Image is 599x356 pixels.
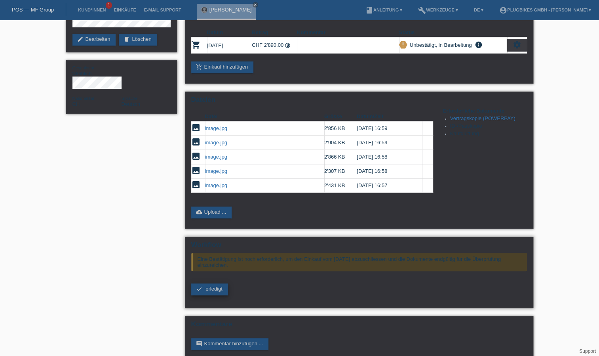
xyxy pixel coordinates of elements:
td: [DATE] 16:57 [357,178,422,193]
h2: Workflow [191,241,527,253]
i: add_shopping_cart [196,64,202,70]
td: [DATE] [207,37,252,54]
i: account_circle [499,6,507,14]
span: Schweiz [72,101,80,107]
td: 2'856 KB [324,121,357,136]
h2: Dateien [191,96,527,108]
h4: Erforderliche Dokumente [443,108,527,114]
i: delete [124,36,130,42]
a: editBearbeiten [72,34,116,46]
i: POSP00026088 [191,40,201,50]
a: image.jpg [205,140,227,145]
i: check [196,286,202,292]
a: cloud_uploadUpload ... [191,207,232,218]
th: Betrag [252,28,297,37]
td: 2'307 KB [324,164,357,178]
a: Einkäufe [110,8,140,12]
span: 1 [106,2,112,9]
th: Status [399,28,507,37]
a: image.jpg [205,154,227,160]
i: image [191,123,201,132]
i: build [418,6,426,14]
td: [DATE] 16:59 [357,136,422,150]
span: erledigt [205,286,222,292]
i: settings [513,40,521,49]
a: check erledigt [191,283,228,295]
a: Vertragskopie (POWERPAY) [450,115,515,121]
a: account_circlePlugBikes GmbH - [PERSON_NAME] ▾ [495,8,595,12]
li: Kaufquittung [450,130,527,138]
td: [DATE] 16:58 [357,150,422,164]
a: close [253,2,258,8]
td: CHF 2'890.00 [252,37,297,54]
a: image.jpg [205,125,227,131]
div: Weiblich [72,65,122,77]
i: image [191,166,201,175]
span: Deutsch [122,101,141,107]
a: commentKommentar hinzufügen ... [191,338,269,350]
i: 36 Raten [285,42,291,48]
i: book [365,6,373,14]
a: image.jpg [205,182,227,188]
a: POS — MF Group [12,7,54,13]
i: priority_high [400,42,406,47]
div: Unbestätigt, in Bearbeitung [407,41,472,49]
a: bookAnleitung ▾ [361,8,406,12]
td: 2'431 KB [324,178,357,193]
th: Grösse [324,112,357,121]
i: close [253,3,257,7]
th: Datei [205,112,324,121]
a: image.jpg [205,168,227,174]
div: Eine Bestätigung ist noch erforderlich, um den Einkauf vom [DATE] abzuschliessen und die Dokument... [191,253,527,271]
a: [PERSON_NAME] [209,7,252,13]
i: image [191,137,201,147]
li: ID-/Passkopie [450,123,527,130]
a: buildWerkzeuge ▾ [414,8,462,12]
h2: Kommentare [191,320,527,332]
td: [DATE] 16:59 [357,121,422,136]
i: image [191,180,201,189]
a: Support [579,348,596,354]
i: comment [196,341,202,347]
a: add_shopping_cartEinkauf hinzufügen [191,61,254,73]
i: image [191,151,201,161]
a: deleteLöschen [119,34,157,46]
td: [DATE] 16:58 [357,164,422,178]
a: Kund*innen [74,8,110,12]
span: Sprache [122,96,138,101]
a: E-Mail Support [140,8,185,12]
span: Nationalität [72,96,94,101]
a: DE ▾ [470,8,487,12]
td: 2'866 KB [324,150,357,164]
span: Geschlecht [72,65,94,70]
td: 2'904 KB [324,136,357,150]
th: Datum/Zeit [357,112,422,121]
i: info [473,41,483,49]
th: Datum [207,28,252,37]
i: edit [77,36,84,42]
th: Kommentar [297,28,399,37]
i: cloud_upload [196,209,202,215]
